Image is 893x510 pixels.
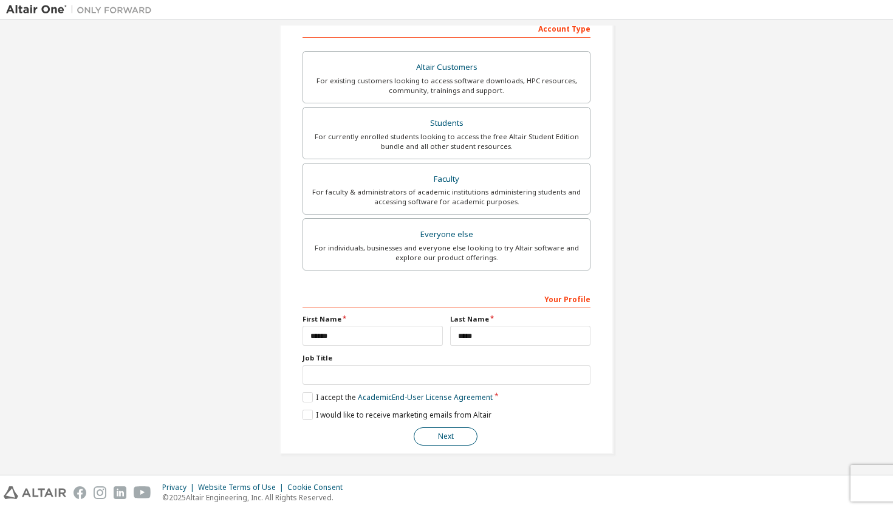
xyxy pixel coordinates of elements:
img: linkedin.svg [114,486,126,499]
div: Your Profile [303,289,590,308]
p: © 2025 Altair Engineering, Inc. All Rights Reserved. [162,492,350,503]
div: Website Terms of Use [198,483,287,492]
div: For individuals, businesses and everyone else looking to try Altair software and explore our prod... [310,243,583,263]
label: Last Name [450,314,590,324]
label: First Name [303,314,443,324]
div: For existing customers looking to access software downloads, HPC resources, community, trainings ... [310,76,583,95]
img: instagram.svg [94,486,106,499]
div: For currently enrolled students looking to access the free Altair Student Edition bundle and all ... [310,132,583,151]
button: Next [414,427,477,446]
div: Students [310,115,583,132]
a: Academic End-User License Agreement [358,392,493,402]
div: Altair Customers [310,59,583,76]
label: I accept the [303,392,493,402]
div: Cookie Consent [287,483,350,492]
label: Job Title [303,353,590,363]
img: Altair One [6,4,158,16]
label: I would like to receive marketing emails from Altair [303,410,491,420]
div: For faculty & administrators of academic institutions administering students and accessing softwa... [310,187,583,207]
div: Faculty [310,171,583,188]
img: altair_logo.svg [4,486,66,499]
img: facebook.svg [74,486,86,499]
div: Account Type [303,18,590,38]
div: Privacy [162,483,198,492]
img: youtube.svg [134,486,151,499]
div: Everyone else [310,226,583,243]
